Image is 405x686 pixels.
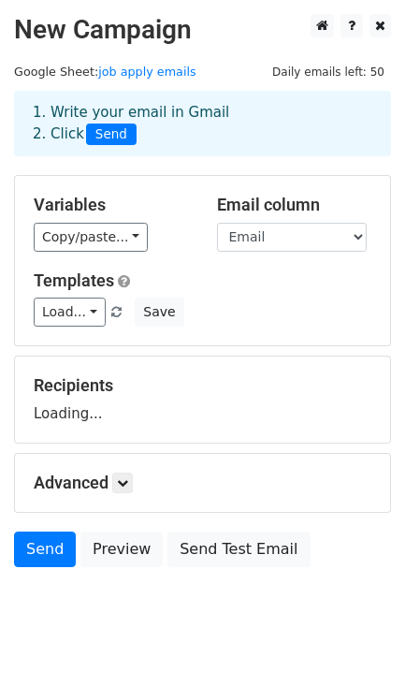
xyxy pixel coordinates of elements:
[14,65,196,79] small: Google Sheet:
[34,375,371,424] div: Loading...
[14,14,391,46] h2: New Campaign
[266,65,391,79] a: Daily emails left: 50
[135,298,183,327] button: Save
[34,375,371,396] h5: Recipients
[34,223,148,252] a: Copy/paste...
[167,532,310,567] a: Send Test Email
[217,195,372,215] h5: Email column
[14,532,76,567] a: Send
[98,65,195,79] a: job apply emails
[34,270,114,290] a: Templates
[266,62,391,82] span: Daily emails left: 50
[34,195,189,215] h5: Variables
[34,473,371,493] h5: Advanced
[34,298,106,327] a: Load...
[19,102,386,145] div: 1. Write your email in Gmail 2. Click
[80,532,163,567] a: Preview
[86,124,137,146] span: Send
